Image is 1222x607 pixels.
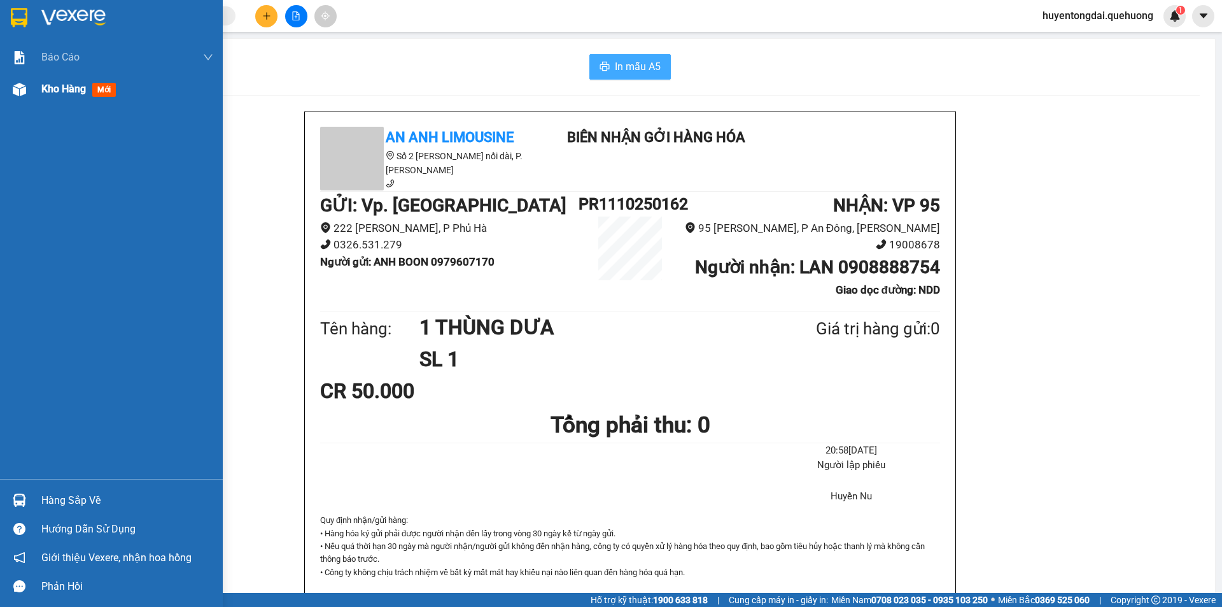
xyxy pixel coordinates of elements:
[1035,595,1090,605] strong: 0369 525 060
[314,5,337,27] button: aim
[320,220,579,237] li: 222 [PERSON_NAME], P Phủ Hà
[1151,596,1160,604] span: copyright
[1198,10,1209,22] span: caret-down
[320,255,495,268] b: Người gửi : ANH BOON 0979607170
[386,129,514,145] b: An Anh Limousine
[1032,8,1163,24] span: huyentongdai.quehuong
[320,195,566,216] b: GỬI : Vp. [GEOGRAPHIC_DATA]
[41,577,213,596] div: Phản hồi
[762,458,940,473] li: Người lập phiếu
[262,11,271,20] span: plus
[836,283,940,296] b: Giao dọc đường: NDD
[82,18,122,122] b: Biên nhận gởi hàng hóa
[615,59,661,75] span: In mẫu A5
[685,222,696,233] span: environment
[11,8,27,27] img: logo-vxr
[682,220,940,237] li: 95 [PERSON_NAME], P An Đông, [PERSON_NAME]
[13,552,25,564] span: notification
[320,239,331,250] span: phone
[386,151,395,160] span: environment
[1176,6,1185,15] sup: 1
[16,82,70,142] b: An Anh Limousine
[320,527,940,540] p: • Hàng hóa ký gửi phải được người nhận đến lấy trong vòng 30 ngày kể từ ngày gửi.
[589,54,671,80] button: printerIn mẫu A5
[320,316,419,342] div: Tên hàng:
[320,540,940,566] p: • Nếu quá thời hạn 30 ngày mà người nhận/người gửi không đến nhận hàng, công ty có quyền xử lý hà...
[203,52,213,62] span: down
[567,129,745,145] b: Biên nhận gởi hàng hóa
[291,11,300,20] span: file-add
[41,49,80,65] span: Báo cáo
[591,593,708,607] span: Hỗ trợ kỹ thuật:
[92,83,116,97] span: mới
[386,179,395,188] span: phone
[579,192,682,217] h1: PR1110250162
[1192,5,1214,27] button: caret-down
[41,520,213,539] div: Hướng dẫn sử dụng
[419,343,754,375] h1: SL 1
[762,443,940,459] li: 20:58[DATE]
[255,5,277,27] button: plus
[762,489,940,504] li: Huyền Nu
[831,593,988,607] span: Miền Nam
[320,408,940,443] h1: Tổng phải thu: 0
[13,580,25,592] span: message
[13,83,26,96] img: warehouse-icon
[41,491,213,510] div: Hàng sắp về
[682,236,940,254] li: 19008678
[833,195,940,216] b: NHẬN : VP 95
[653,595,708,605] strong: 1900 633 818
[41,83,86,95] span: Kho hàng
[320,375,524,407] div: CR 50.000
[1178,6,1183,15] span: 1
[419,311,754,343] h1: 1 THÙNG DƯA
[991,597,995,603] span: ⚪️
[320,236,579,254] li: 0326.531.279
[1169,10,1181,22] img: icon-new-feature
[13,523,25,535] span: question-circle
[13,494,26,507] img: warehouse-icon
[695,257,940,278] b: Người nhận : LAN 0908888754
[754,316,940,342] div: Giá trị hàng gửi: 0
[729,593,828,607] span: Cung cấp máy in - giấy in:
[13,51,26,64] img: solution-icon
[321,11,330,20] span: aim
[320,566,940,579] p: • Công ty không chịu trách nhiệm về bất kỳ mất mát hay khiếu nại nào liên quan đến hàng hóa quá hạn.
[717,593,719,607] span: |
[285,5,307,27] button: file-add
[998,593,1090,607] span: Miền Bắc
[320,222,331,233] span: environment
[600,61,610,73] span: printer
[320,149,549,177] li: Số 2 [PERSON_NAME] nối dài, P. [PERSON_NAME]
[320,514,940,579] div: Quy định nhận/gửi hàng :
[1099,593,1101,607] span: |
[876,239,887,250] span: phone
[871,595,988,605] strong: 0708 023 035 - 0935 103 250
[41,550,192,566] span: Giới thiệu Vexere, nhận hoa hồng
